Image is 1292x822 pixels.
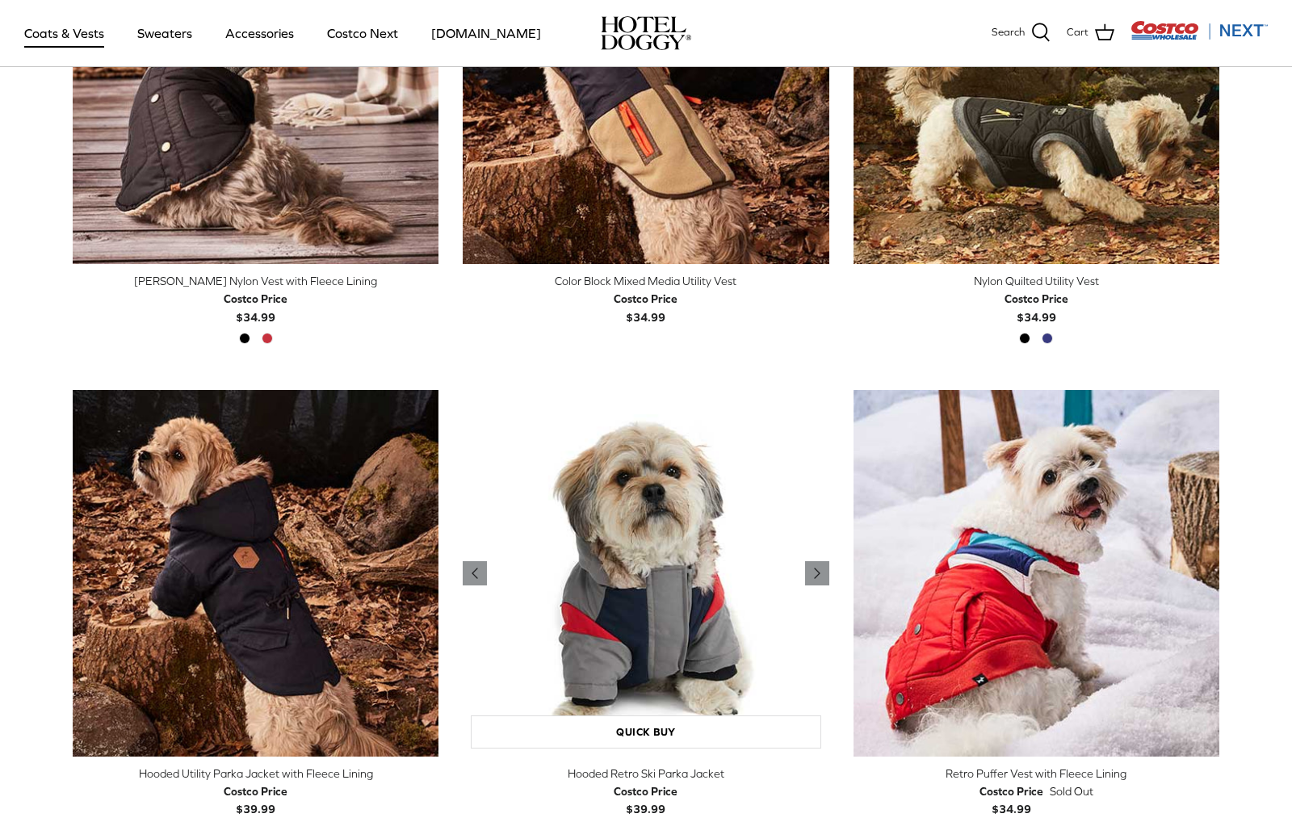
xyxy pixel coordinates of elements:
[10,6,119,61] a: Coats & Vests
[854,765,1219,782] div: Retro Puffer Vest with Fleece Lining
[854,765,1219,819] a: Retro Puffer Vest with Fleece Lining Costco Price$34.99 Sold Out
[614,290,677,308] div: Costco Price
[1005,290,1068,308] div: Costco Price
[123,6,207,61] a: Sweaters
[992,24,1025,41] span: Search
[463,765,828,782] div: Hooded Retro Ski Parka Jacket
[854,272,1219,290] div: Nylon Quilted Utility Vest
[73,765,438,782] div: Hooded Utility Parka Jacket with Fleece Lining
[463,561,487,585] a: Previous
[73,765,438,819] a: Hooded Utility Parka Jacket with Fleece Lining Costco Price$39.99
[805,561,829,585] a: Previous
[463,765,828,819] a: Hooded Retro Ski Parka Jacket Costco Price$39.99
[224,782,287,816] b: $39.99
[463,390,828,756] a: Hooded Retro Ski Parka Jacket
[1067,23,1114,44] a: Cart
[614,782,677,816] b: $39.99
[979,782,1043,816] b: $34.99
[224,290,287,308] div: Costco Price
[614,290,677,323] b: $34.99
[73,390,438,756] a: Hooded Utility Parka Jacket with Fleece Lining
[854,390,1219,756] a: Retro Puffer Vest with Fleece Lining
[73,272,438,290] div: [PERSON_NAME] Nylon Vest with Fleece Lining
[601,16,691,50] img: hoteldoggycom
[601,16,691,50] a: hoteldoggy.com hoteldoggycom
[471,715,820,749] a: Quick buy
[417,6,556,61] a: [DOMAIN_NAME]
[463,272,828,290] div: Color Block Mixed Media Utility Vest
[1050,782,1093,800] span: Sold Out
[313,6,413,61] a: Costco Next
[211,6,308,61] a: Accessories
[614,782,677,800] div: Costco Price
[854,272,1219,326] a: Nylon Quilted Utility Vest Costco Price$34.99
[73,272,438,326] a: [PERSON_NAME] Nylon Vest with Fleece Lining Costco Price$34.99
[1130,20,1268,40] img: Costco Next
[224,290,287,323] b: $34.99
[1130,31,1268,43] a: Visit Costco Next
[1067,24,1089,41] span: Cart
[224,782,287,800] div: Costco Price
[979,782,1043,800] div: Costco Price
[463,272,828,326] a: Color Block Mixed Media Utility Vest Costco Price$34.99
[1005,290,1068,323] b: $34.99
[992,23,1051,44] a: Search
